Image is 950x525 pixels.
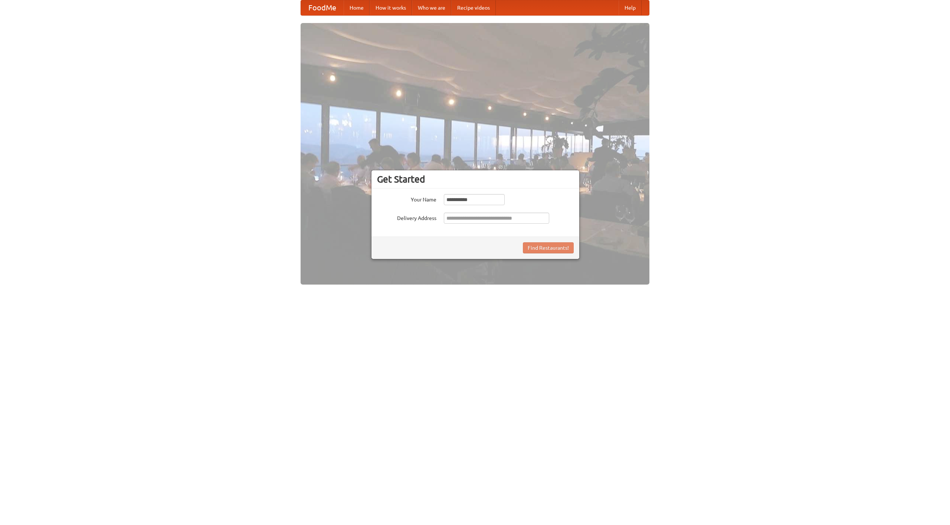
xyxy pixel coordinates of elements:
h3: Get Started [377,174,574,185]
a: Help [619,0,642,15]
a: Recipe videos [451,0,496,15]
a: Home [344,0,370,15]
label: Your Name [377,194,436,203]
a: Who we are [412,0,451,15]
a: How it works [370,0,412,15]
button: Find Restaurants! [523,242,574,253]
label: Delivery Address [377,213,436,222]
a: FoodMe [301,0,344,15]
